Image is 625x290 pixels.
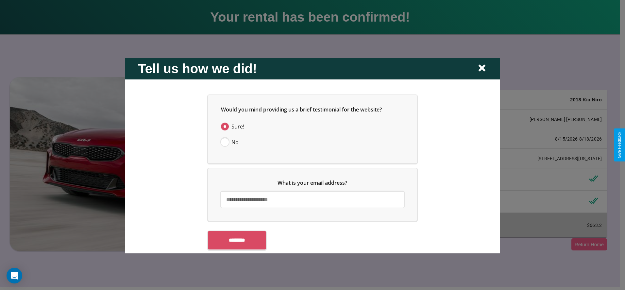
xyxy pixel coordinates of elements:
[617,132,622,158] div: Give Feedback
[278,179,347,186] span: What is your email address?
[231,122,244,130] span: Sure!
[221,106,382,113] span: Would you mind providing us a brief testimonial for the website?
[7,268,22,283] div: Open Intercom Messenger
[231,138,239,146] span: No
[138,61,257,76] h2: Tell us how we did!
